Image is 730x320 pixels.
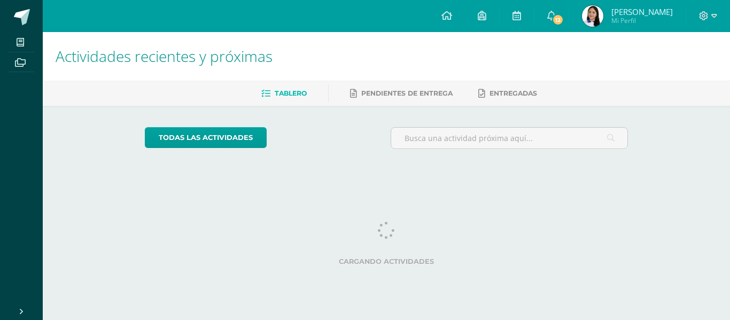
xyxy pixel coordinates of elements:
[361,89,453,97] span: Pendientes de entrega
[611,6,673,17] span: [PERSON_NAME]
[145,257,628,266] label: Cargando actividades
[56,46,273,66] span: Actividades recientes y próximas
[478,85,537,102] a: Entregadas
[552,14,563,26] span: 12
[261,85,307,102] a: Tablero
[350,85,453,102] a: Pendientes de entrega
[490,89,537,97] span: Entregadas
[275,89,307,97] span: Tablero
[391,128,628,149] input: Busca una actividad próxima aquí...
[611,16,673,25] span: Mi Perfil
[582,5,603,27] img: 6b9029b75c6df3c7395210f8a702020b.png
[145,127,267,148] a: todas las Actividades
